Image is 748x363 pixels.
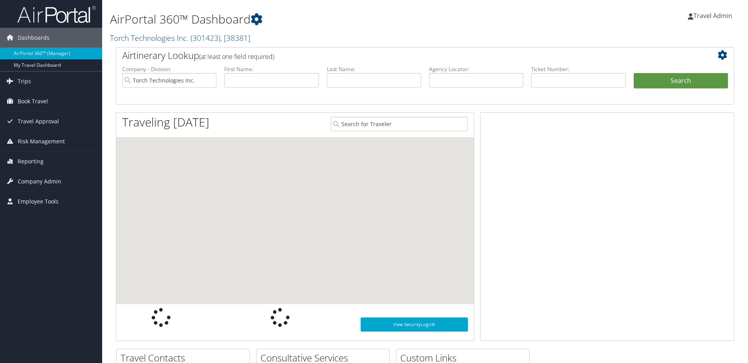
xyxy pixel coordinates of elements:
[18,92,48,111] span: Book Travel
[327,65,421,73] label: Last Name:
[693,11,732,20] span: Travel Admin
[429,65,523,73] label: Agency Locator:
[122,65,216,73] label: Company - Division:
[18,132,65,151] span: Risk Management
[199,52,274,61] span: (at least one field required)
[361,317,468,332] a: View SecurityLogic®
[18,112,59,131] span: Travel Approval
[122,114,209,130] h1: Traveling [DATE]
[110,33,250,43] a: Torch Technologies Inc.
[110,11,530,27] h1: AirPortal 360™ Dashboard
[18,192,59,211] span: Employee Tools
[531,65,625,73] label: Ticket Number:
[18,28,49,48] span: Dashboards
[634,73,728,89] button: Search
[18,152,44,171] span: Reporting
[122,49,676,62] h2: Airtinerary Lookup
[224,65,319,73] label: First Name:
[220,33,250,43] span: , [ 38381 ]
[18,71,31,91] span: Trips
[17,5,96,24] img: airportal-logo.png
[331,117,468,131] input: Search for Traveler
[191,33,220,43] span: ( 301423 )
[18,172,61,191] span: Company Admin
[688,4,740,27] a: Travel Admin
